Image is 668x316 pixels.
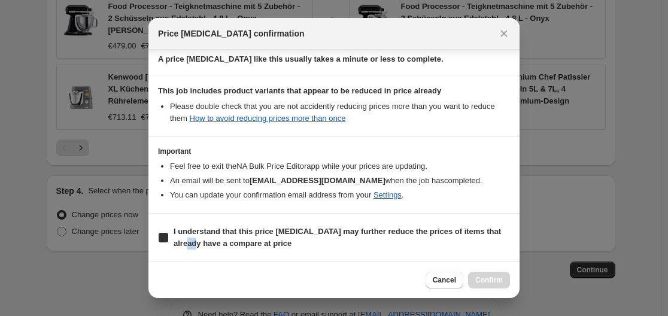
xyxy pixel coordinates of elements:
b: I understand that this price [MEDICAL_DATA] may further reduce the prices of items that already h... [174,227,501,248]
b: [EMAIL_ADDRESS][DOMAIN_NAME] [250,176,385,185]
button: Close [496,25,512,42]
span: Cancel [433,275,456,285]
li: Feel free to exit the NA Bulk Price Editor app while your prices are updating. [170,160,510,172]
li: Please double check that you are not accidently reducing prices more than you want to reduce them [170,101,510,124]
b: A price [MEDICAL_DATA] like this usually takes a minute or less to complete. [158,54,444,63]
span: Price [MEDICAL_DATA] confirmation [158,28,305,39]
b: This job includes product variants that appear to be reduced in price already [158,86,441,95]
button: Cancel [426,272,463,288]
a: How to avoid reducing prices more than once [190,114,346,123]
a: Settings [374,190,402,199]
li: You can update your confirmation email address from your . [170,189,510,201]
li: An email will be sent to when the job has completed . [170,175,510,187]
h3: Important [158,147,510,156]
